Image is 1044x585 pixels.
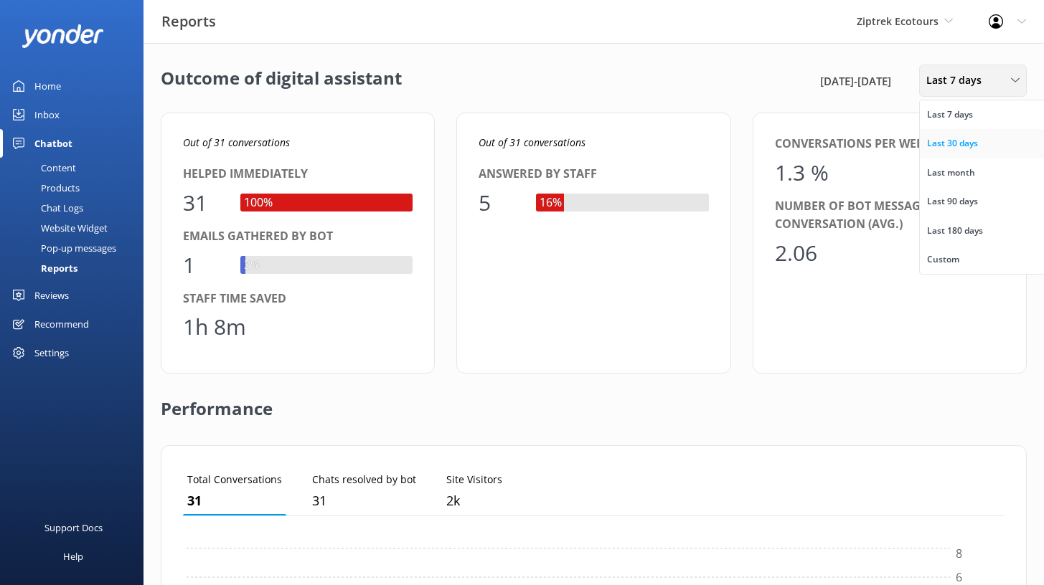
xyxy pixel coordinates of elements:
[34,129,72,158] div: Chatbot
[161,65,402,97] h2: Outcome of digital assistant
[9,158,76,178] div: Content
[479,186,522,220] div: 5
[240,194,276,212] div: 100%
[34,100,60,129] div: Inbox
[9,178,80,198] div: Products
[9,218,108,238] div: Website Widget
[927,108,973,122] div: Last 7 days
[927,166,975,180] div: Last month
[479,165,708,184] div: Answered by staff
[536,194,565,212] div: 16%
[183,186,226,220] div: 31
[927,194,978,209] div: Last 90 days
[183,290,413,308] div: Staff time saved
[446,472,502,487] p: Site Visitors
[9,198,83,218] div: Chat Logs
[775,197,1005,234] div: Number of bot messages per conversation (avg.)
[161,374,273,431] h2: Performance
[9,178,144,198] a: Products
[22,24,104,48] img: yonder-white-logo.png
[34,72,61,100] div: Home
[927,252,959,267] div: Custom
[9,198,144,218] a: Chat Logs
[187,472,282,487] p: Total Conversations
[44,513,103,542] div: Support Docs
[775,135,1005,153] div: Conversations per website visitor
[34,310,89,338] div: Recommend
[161,10,216,33] h3: Reports
[183,135,290,149] i: Out of 31 conversations
[446,490,502,511] p: 2,381
[956,569,962,585] tspan: 6
[479,135,586,149] i: Out of 31 conversations
[240,256,263,275] div: 3%
[9,258,144,278] a: Reports
[9,158,144,178] a: Content
[34,281,69,310] div: Reviews
[183,227,413,246] div: Emails gathered by bot
[926,72,990,88] span: Last 7 days
[63,542,83,571] div: Help
[857,14,939,28] span: Ziptrek Ecotours
[927,224,983,238] div: Last 180 days
[9,238,144,258] a: Pop-up messages
[775,236,818,270] div: 2.06
[183,310,246,344] div: 1h 8m
[956,546,962,562] tspan: 8
[34,338,69,367] div: Settings
[927,136,978,151] div: Last 30 days
[312,490,416,511] p: 31
[9,238,116,258] div: Pop-up messages
[9,218,144,238] a: Website Widget
[820,72,891,90] span: [DATE] - [DATE]
[312,472,416,487] p: Chats resolved by bot
[9,258,77,278] div: Reports
[775,156,829,190] div: 1.3 %
[187,490,282,511] p: 31
[183,248,226,282] div: 1
[183,165,413,184] div: Helped immediately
